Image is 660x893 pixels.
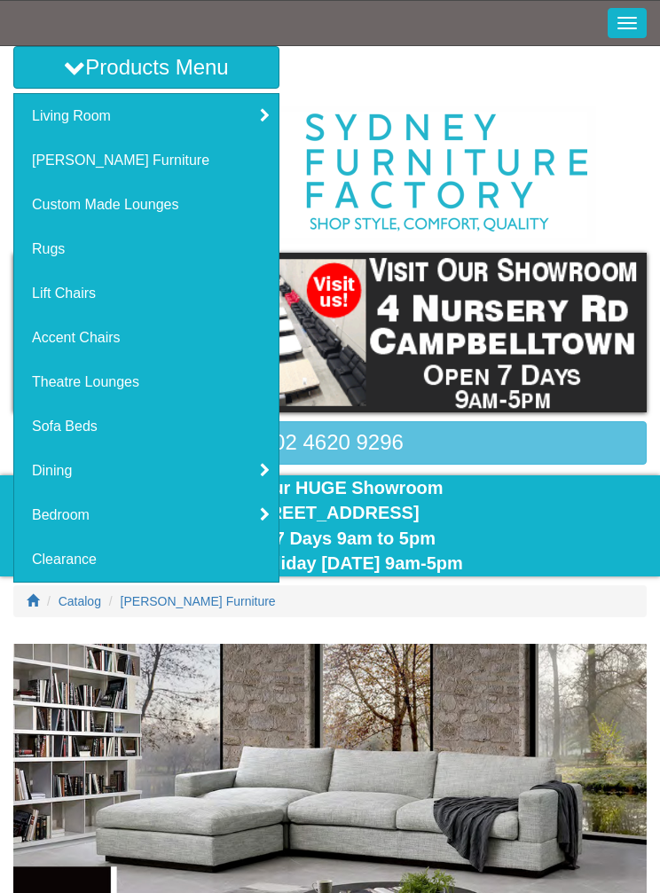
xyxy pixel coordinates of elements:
a: [PERSON_NAME] Furniture [121,594,276,608]
a: Theatre Lounges [14,360,279,404]
a: Sofa Beds [14,404,279,449]
a: Rugs [14,227,279,271]
a: Accent Chairs [14,316,279,360]
a: 02 4620 9296 [13,421,647,464]
a: Clearance [14,537,279,582]
a: [PERSON_NAME] Furniture [14,138,279,183]
a: Catalog [59,594,101,608]
div: Visit Our HUGE Showroom [STREET_ADDRESS] Open 7 Days 9am to 5pm OPEN Holiday [DATE] 9am-5pm [13,475,647,576]
img: Sydney Furniture Factory [64,106,596,244]
a: Custom Made Lounges [14,183,279,227]
a: Lift Chairs [14,271,279,316]
a: Dining [14,449,279,493]
button: Products Menu [13,46,279,89]
img: showroom.gif [13,253,647,412]
a: Bedroom [14,493,279,537]
a: Living Room [14,94,279,138]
